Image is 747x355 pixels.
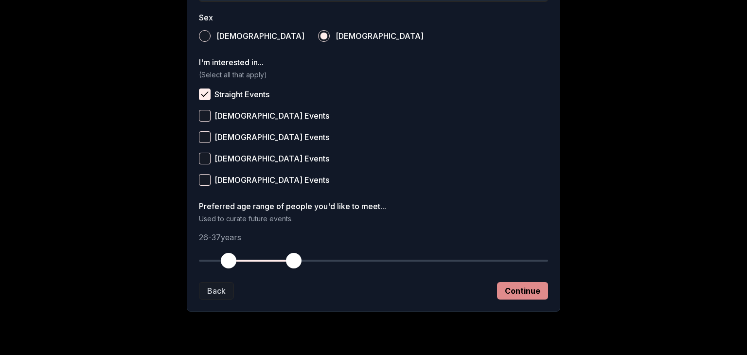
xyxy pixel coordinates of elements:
[199,174,211,186] button: [DEMOGRAPHIC_DATA] Events
[199,14,548,21] label: Sex
[199,110,211,122] button: [DEMOGRAPHIC_DATA] Events
[318,30,330,42] button: [DEMOGRAPHIC_DATA]
[199,58,548,66] label: I'm interested in...
[199,282,234,300] button: Back
[214,133,329,141] span: [DEMOGRAPHIC_DATA] Events
[214,176,329,184] span: [DEMOGRAPHIC_DATA] Events
[336,32,424,40] span: [DEMOGRAPHIC_DATA]
[214,90,269,98] span: Straight Events
[214,112,329,120] span: [DEMOGRAPHIC_DATA] Events
[199,131,211,143] button: [DEMOGRAPHIC_DATA] Events
[199,30,211,42] button: [DEMOGRAPHIC_DATA]
[199,231,548,243] p: 26 - 37 years
[199,153,211,164] button: [DEMOGRAPHIC_DATA] Events
[216,32,304,40] span: [DEMOGRAPHIC_DATA]
[199,214,548,224] p: Used to curate future events.
[214,155,329,162] span: [DEMOGRAPHIC_DATA] Events
[199,70,548,80] p: (Select all that apply)
[199,202,548,210] label: Preferred age range of people you'd like to meet...
[497,282,548,300] button: Continue
[199,89,211,100] button: Straight Events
